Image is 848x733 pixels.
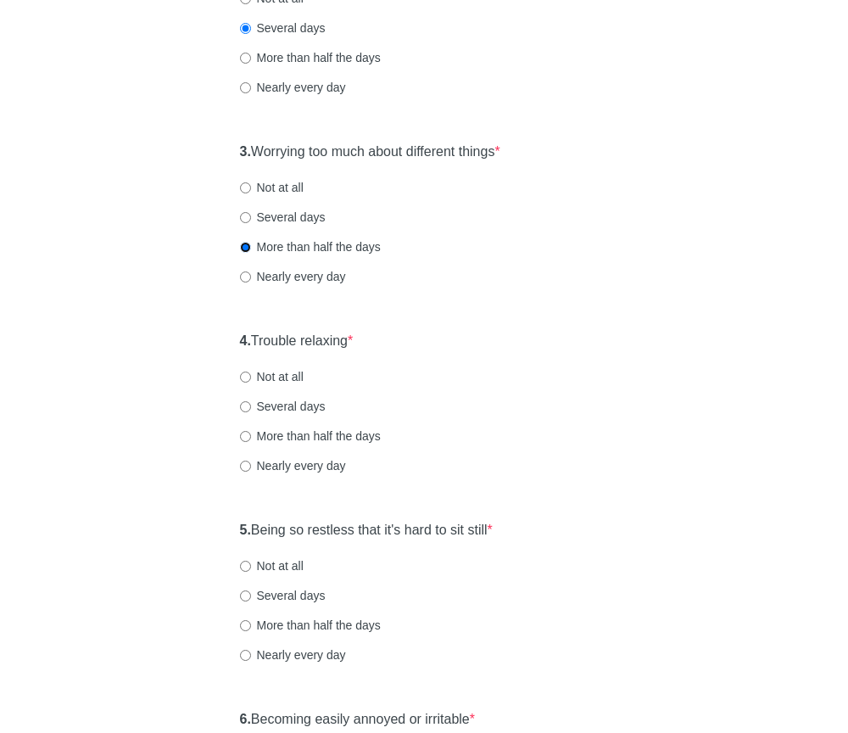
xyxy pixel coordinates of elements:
[240,620,251,631] input: More than half the days
[240,712,251,726] strong: 6.
[240,587,326,604] label: Several days
[240,557,304,574] label: Not at all
[240,82,251,93] input: Nearly every day
[240,650,251,661] input: Nearly every day
[240,646,346,663] label: Nearly every day
[240,49,381,66] label: More than half the days
[240,182,251,193] input: Not at all
[240,23,251,34] input: Several days
[240,209,326,226] label: Several days
[240,431,251,442] input: More than half the days
[240,398,326,415] label: Several days
[240,590,251,602] input: Several days
[240,617,381,634] label: More than half the days
[240,238,381,255] label: More than half the days
[240,332,354,351] label: Trouble relaxing
[240,20,326,36] label: Several days
[240,401,251,412] input: Several days
[240,561,251,572] input: Not at all
[240,428,381,445] label: More than half the days
[240,268,346,285] label: Nearly every day
[240,333,251,348] strong: 4.
[240,143,500,162] label: Worrying too much about different things
[240,523,251,537] strong: 5.
[240,179,304,196] label: Not at all
[240,144,251,159] strong: 3.
[240,212,251,223] input: Several days
[240,271,251,283] input: Nearly every day
[240,79,346,96] label: Nearly every day
[240,368,304,385] label: Not at all
[240,461,251,472] input: Nearly every day
[240,242,251,253] input: More than half the days
[240,457,346,474] label: Nearly every day
[240,710,476,730] label: Becoming easily annoyed or irritable
[240,521,493,540] label: Being so restless that it's hard to sit still
[240,53,251,64] input: More than half the days
[240,372,251,383] input: Not at all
